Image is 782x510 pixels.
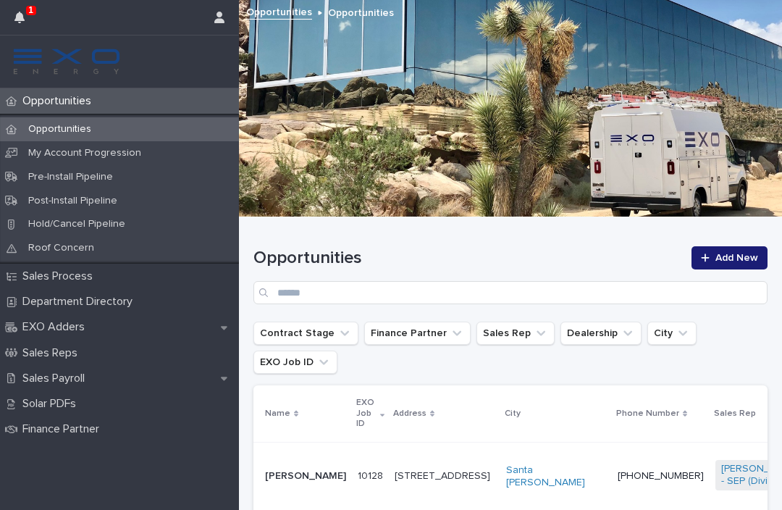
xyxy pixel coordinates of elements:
p: Name [265,406,290,422]
p: 1 [28,5,33,15]
p: 10128 [358,467,386,482]
p: [STREET_ADDRESS] [395,470,495,482]
button: City [647,322,697,345]
button: EXO Job ID [253,351,337,374]
button: Dealership [560,322,642,345]
div: 1 [14,9,33,35]
p: Roof Concern [17,242,106,254]
p: Sales Rep [714,406,756,422]
p: Post-Install Pipeline [17,195,129,207]
p: Opportunities [17,94,103,108]
p: My Account Progression [17,147,153,159]
p: [PERSON_NAME] [265,470,346,482]
p: Hold/Cancel Pipeline [17,218,137,230]
p: Phone Number [616,406,679,422]
img: FKS5r6ZBThi8E5hshIGi [12,47,122,76]
p: EXO Job ID [356,395,377,432]
p: Pre-Install Pipeline [17,171,125,183]
input: Search [253,281,768,304]
a: Santa [PERSON_NAME] [506,464,606,489]
p: City [505,406,521,422]
button: Contract Stage [253,322,358,345]
span: Add New [715,253,758,263]
h1: Opportunities [253,248,683,269]
p: Sales Process [17,269,104,283]
a: [PHONE_NUMBER] [618,471,704,481]
a: Add New [691,246,768,269]
button: Sales Rep [476,322,555,345]
button: Finance Partner [364,322,471,345]
p: Finance Partner [17,422,111,436]
p: Opportunities [17,123,103,135]
a: Opportunities [246,3,312,20]
p: Solar PDFs [17,397,88,411]
p: Department Directory [17,295,144,309]
p: Sales Reps [17,346,89,360]
p: Opportunities [328,4,394,20]
p: EXO Adders [17,320,96,334]
p: Sales Payroll [17,372,96,385]
p: Address [393,406,426,422]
